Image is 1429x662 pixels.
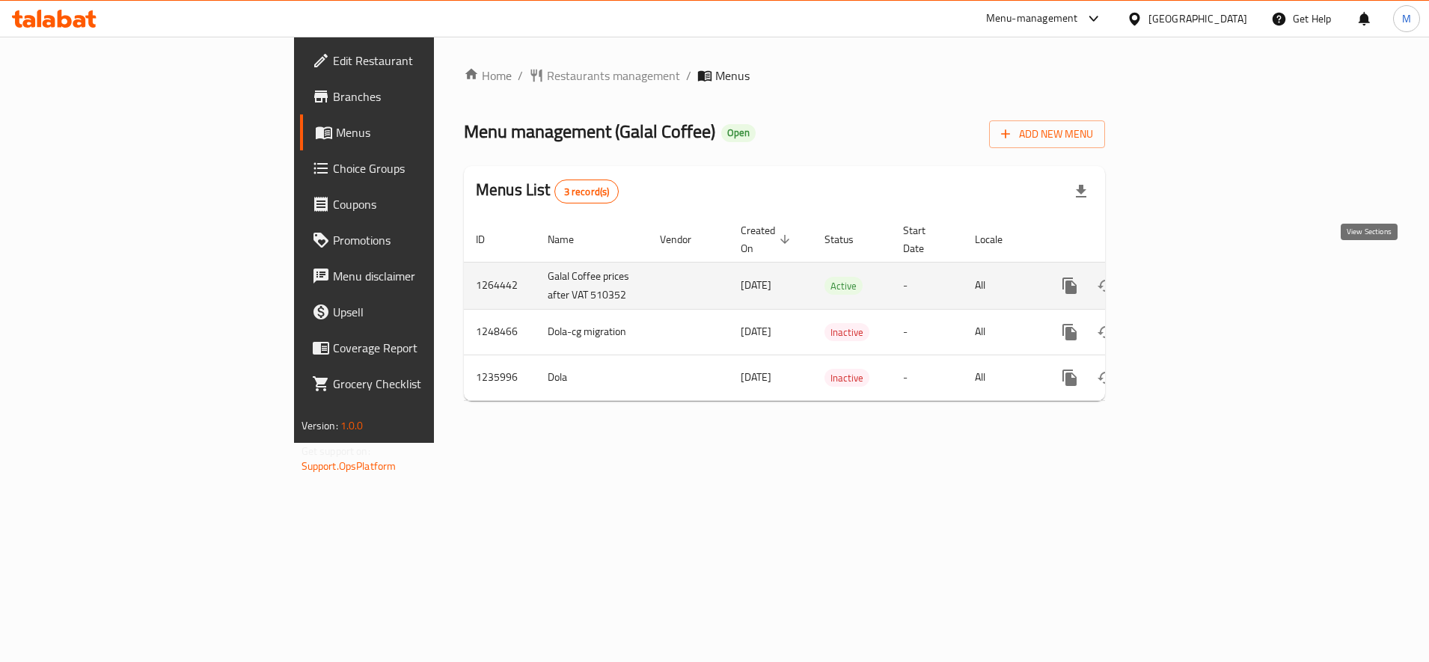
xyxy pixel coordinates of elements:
[1088,268,1124,304] button: Change Status
[1088,314,1124,350] button: Change Status
[824,370,869,387] span: Inactive
[302,456,397,476] a: Support.OpsPlatform
[300,79,533,114] a: Branches
[986,10,1078,28] div: Menu-management
[891,355,963,400] td: -
[333,52,521,70] span: Edit Restaurant
[300,114,533,150] a: Menus
[464,114,715,148] span: Menu management ( Galal Coffee )
[1052,268,1088,304] button: more
[975,230,1022,248] span: Locale
[529,67,680,85] a: Restaurants management
[464,217,1208,401] table: enhanced table
[1088,360,1124,396] button: Change Status
[333,267,521,285] span: Menu disclaimer
[300,222,533,258] a: Promotions
[824,277,863,295] div: Active
[333,195,521,213] span: Coupons
[1052,360,1088,396] button: more
[824,323,869,341] div: Inactive
[903,221,945,257] span: Start Date
[686,67,691,85] li: /
[1402,10,1411,27] span: M
[1063,174,1099,209] div: Export file
[476,179,619,203] h2: Menus List
[824,324,869,341] span: Inactive
[300,330,533,366] a: Coverage Report
[891,262,963,309] td: -
[464,67,1105,85] nav: breadcrumb
[1052,314,1088,350] button: more
[824,278,863,295] span: Active
[721,124,756,142] div: Open
[963,309,1040,355] td: All
[721,126,756,139] span: Open
[741,275,771,295] span: [DATE]
[536,262,648,309] td: Galal Coffee prices after VAT 510352
[989,120,1105,148] button: Add New Menu
[300,258,533,294] a: Menu disclaimer
[333,159,521,177] span: Choice Groups
[300,366,533,402] a: Grocery Checklist
[824,369,869,387] div: Inactive
[333,339,521,357] span: Coverage Report
[1001,125,1093,144] span: Add New Menu
[660,230,711,248] span: Vendor
[1040,217,1208,263] th: Actions
[548,230,593,248] span: Name
[547,67,680,85] span: Restaurants management
[333,303,521,321] span: Upsell
[300,294,533,330] a: Upsell
[715,67,750,85] span: Menus
[555,185,619,199] span: 3 record(s)
[340,416,364,435] span: 1.0.0
[333,231,521,249] span: Promotions
[302,416,338,435] span: Version:
[963,355,1040,400] td: All
[333,88,521,105] span: Branches
[333,375,521,393] span: Grocery Checklist
[741,367,771,387] span: [DATE]
[1148,10,1247,27] div: [GEOGRAPHIC_DATA]
[891,309,963,355] td: -
[476,230,504,248] span: ID
[741,322,771,341] span: [DATE]
[536,309,648,355] td: Dola-cg migration
[300,150,533,186] a: Choice Groups
[302,441,370,461] span: Get support on:
[824,230,873,248] span: Status
[300,186,533,222] a: Coupons
[336,123,521,141] span: Menus
[536,355,648,400] td: Dola
[300,43,533,79] a: Edit Restaurant
[963,262,1040,309] td: All
[741,221,795,257] span: Created On
[554,180,619,203] div: Total records count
